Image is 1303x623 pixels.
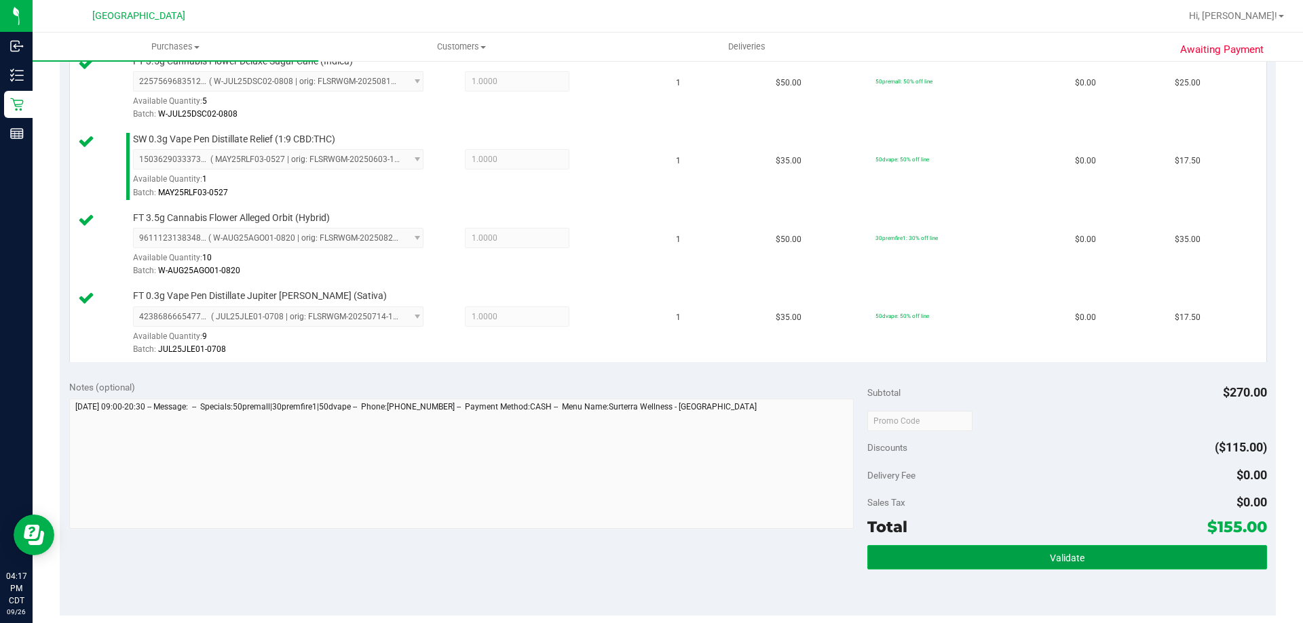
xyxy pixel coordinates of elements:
[202,174,207,184] span: 1
[133,169,438,196] div: Available Quantity:
[133,188,156,197] span: Batch:
[1075,77,1096,89] span: $0.00
[10,98,24,111] inline-svg: Retail
[319,41,603,53] span: Customers
[710,41,784,53] span: Deliveries
[133,248,438,275] div: Available Quantity:
[875,235,938,241] span: 30premfire1: 30% off line
[776,155,801,167] span: $35.00
[1175,311,1201,324] span: $17.50
[10,39,24,53] inline-svg: Inbound
[676,155,681,167] span: 1
[867,517,907,536] span: Total
[10,127,24,140] inline-svg: Reports
[92,10,185,22] span: [GEOGRAPHIC_DATA]
[776,77,801,89] span: $50.00
[676,77,681,89] span: 1
[133,133,335,146] span: SW 0.3g Vape Pen Distillate Relief (1:9 CBD:THC)
[14,515,54,555] iframe: Resource center
[1180,42,1264,58] span: Awaiting Payment
[133,266,156,275] span: Batch:
[202,253,212,262] span: 10
[867,545,1266,569] button: Validate
[875,156,929,163] span: 50dvape: 50% off line
[158,344,226,354] span: JUL25JLE01-0708
[1207,517,1267,536] span: $155.00
[776,233,801,246] span: $50.00
[867,470,915,481] span: Delivery Fee
[1175,155,1201,167] span: $17.50
[1075,155,1096,167] span: $0.00
[867,435,907,460] span: Discounts
[318,33,604,61] a: Customers
[33,33,318,61] a: Purchases
[875,78,932,85] span: 50premall: 50% off line
[158,188,228,197] span: MAY25RLF03-0527
[867,497,905,508] span: Sales Tax
[1189,10,1277,21] span: Hi, [PERSON_NAME]!
[1175,233,1201,246] span: $35.00
[1236,468,1267,482] span: $0.00
[1075,233,1096,246] span: $0.00
[1215,440,1267,454] span: ($115.00)
[676,311,681,324] span: 1
[158,109,238,119] span: W-JUL25DSC02-0808
[867,411,972,431] input: Promo Code
[202,96,207,106] span: 5
[875,313,929,319] span: 50dvape: 50% off line
[776,311,801,324] span: $35.00
[1236,495,1267,509] span: $0.00
[133,289,387,302] span: FT 0.3g Vape Pen Distillate Jupiter [PERSON_NAME] (Sativa)
[676,233,681,246] span: 1
[202,331,207,341] span: 9
[133,92,438,118] div: Available Quantity:
[133,344,156,354] span: Batch:
[604,33,890,61] a: Deliveries
[1050,552,1084,563] span: Validate
[133,212,330,224] span: FT 3.5g Cannabis Flower Alleged Orbit (Hybrid)
[33,41,318,53] span: Purchases
[133,109,156,119] span: Batch:
[1175,77,1201,89] span: $25.00
[6,607,26,617] p: 09/26
[158,266,240,275] span: W-AUG25AGO01-0820
[6,570,26,607] p: 04:17 PM CDT
[133,327,438,353] div: Available Quantity:
[69,382,135,393] span: Notes (optional)
[1075,311,1096,324] span: $0.00
[1223,385,1267,399] span: $270.00
[10,68,24,82] inline-svg: Inventory
[867,387,901,398] span: Subtotal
